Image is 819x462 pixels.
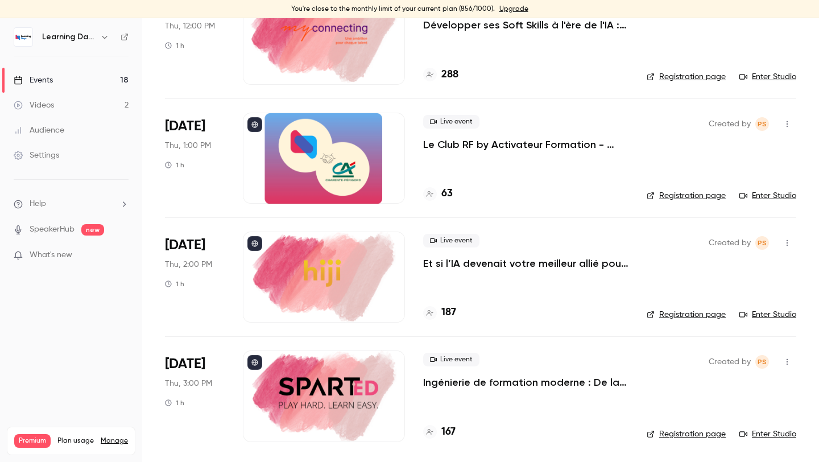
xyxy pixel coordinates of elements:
[423,138,628,151] a: Le Club RF by Activateur Formation - réservé aux RF - La formation, bien plus qu’un “smile sheet" ?
[423,376,628,389] a: Ingénierie de formation moderne : De la salle de classe au flux de travail, concevoir pour l’usag...
[647,71,726,82] a: Registration page
[165,279,184,288] div: 1 h
[14,150,59,161] div: Settings
[165,232,225,323] div: Oct 9 Thu, 2:00 PM (Europe/Paris)
[499,5,528,14] a: Upgrade
[165,160,184,170] div: 1 h
[709,355,751,369] span: Created by
[423,67,458,82] a: 288
[441,67,458,82] h4: 288
[423,305,456,320] a: 187
[441,424,456,440] h4: 167
[14,434,51,448] span: Premium
[165,140,211,151] span: Thu, 1:00 PM
[165,41,184,50] div: 1 h
[755,355,769,369] span: Prad Selvarajah
[758,117,767,131] span: PS
[739,428,796,440] a: Enter Studio
[165,113,225,204] div: Oct 9 Thu, 1:00 PM (Europe/Paris)
[14,75,53,86] div: Events
[14,100,54,111] div: Videos
[758,355,767,369] span: PS
[441,305,456,320] h4: 187
[101,436,128,445] a: Manage
[42,31,96,43] h6: Learning Days
[423,18,628,32] a: Développer ses Soft Skills à l'ère de l'IA : Esprit critique & IA
[165,20,215,32] span: Thu, 12:00 PM
[81,224,104,236] span: new
[423,424,456,440] a: 167
[739,71,796,82] a: Enter Studio
[165,355,205,373] span: [DATE]
[423,234,479,247] span: Live event
[165,236,205,254] span: [DATE]
[423,115,479,129] span: Live event
[755,117,769,131] span: Prad Selvarajah
[165,398,184,407] div: 1 h
[647,309,726,320] a: Registration page
[441,186,453,201] h4: 63
[30,224,75,236] a: SpeakerHub
[755,236,769,250] span: Prad Selvarajah
[165,117,205,135] span: [DATE]
[14,198,129,210] li: help-dropdown-opener
[423,257,628,270] a: Et si l’IA devenait votre meilleur allié pour prouver enfin l’impact de vos formations ?
[14,28,32,46] img: Learning Days
[739,190,796,201] a: Enter Studio
[709,236,751,250] span: Created by
[57,436,94,445] span: Plan usage
[423,186,453,201] a: 63
[30,198,46,210] span: Help
[14,125,64,136] div: Audience
[739,309,796,320] a: Enter Studio
[165,350,225,442] div: Oct 9 Thu, 3:00 PM (Europe/Paris)
[115,250,129,261] iframe: Noticeable Trigger
[30,249,72,261] span: What's new
[647,428,726,440] a: Registration page
[709,117,751,131] span: Created by
[165,378,212,389] span: Thu, 3:00 PM
[423,353,479,366] span: Live event
[758,236,767,250] span: PS
[165,259,212,270] span: Thu, 2:00 PM
[647,190,726,201] a: Registration page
